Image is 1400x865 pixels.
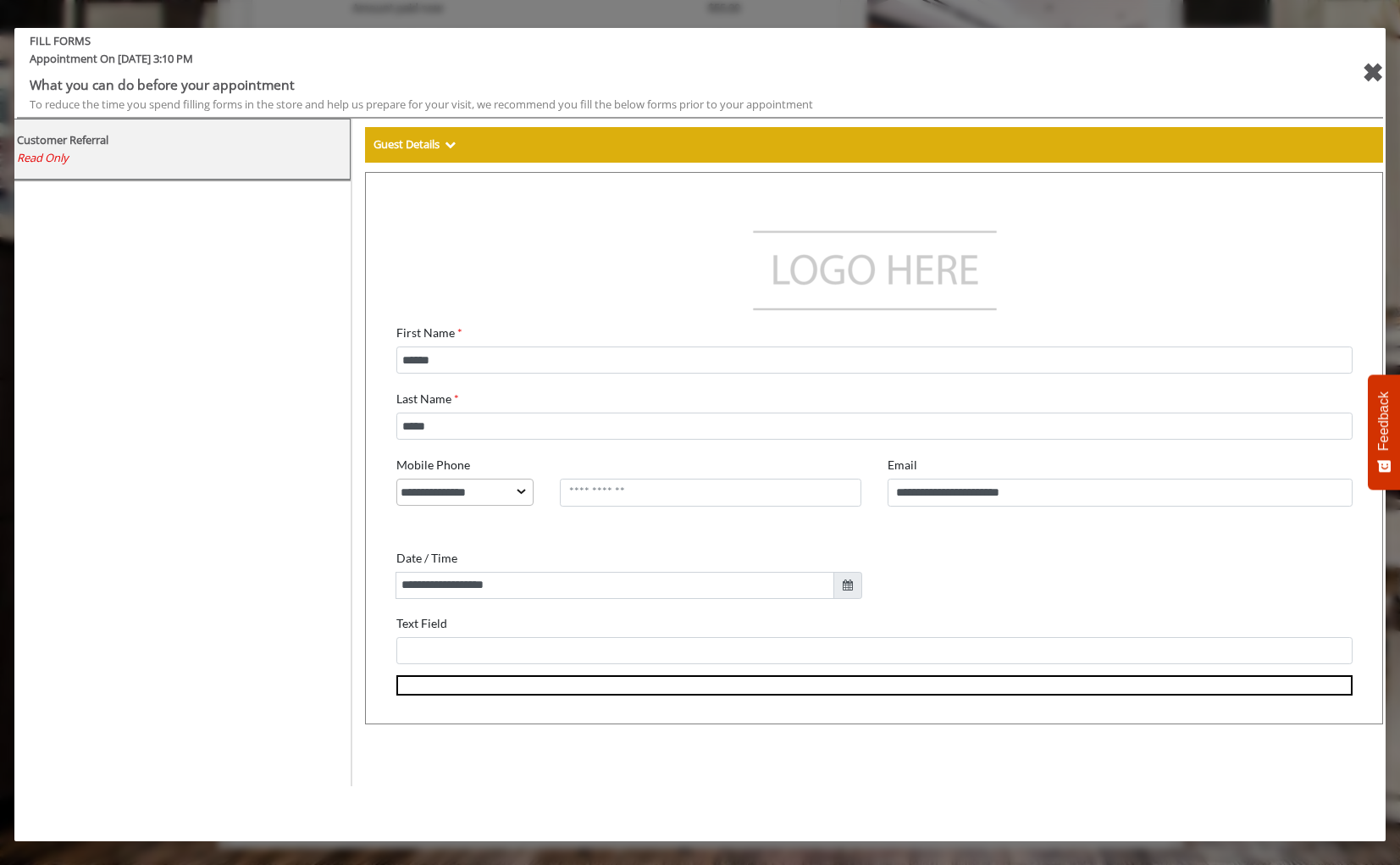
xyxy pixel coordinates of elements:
[445,136,456,152] span: Show
[30,75,295,94] b: What you can do before your appointment
[17,150,69,165] span: Read Only
[30,96,1255,114] div: To reduce the time you spend filling forms in the store and help us prepare for your visit, we re...
[365,127,1384,163] div: Guest Details Show
[1368,374,1400,490] button: Feedback - Show survey
[1376,391,1392,451] span: Feedback
[17,50,1268,75] span: Appointment On [DATE] 3:10 PM
[17,132,108,147] b: Customer Referral
[365,172,1384,724] iframe: formsViewWeb
[1362,53,1383,93] div: close forms
[374,136,440,152] b: Guest Details
[20,427,71,455] label: Text Field
[17,32,1268,50] b: FILL FORMS
[512,268,541,296] label: Email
